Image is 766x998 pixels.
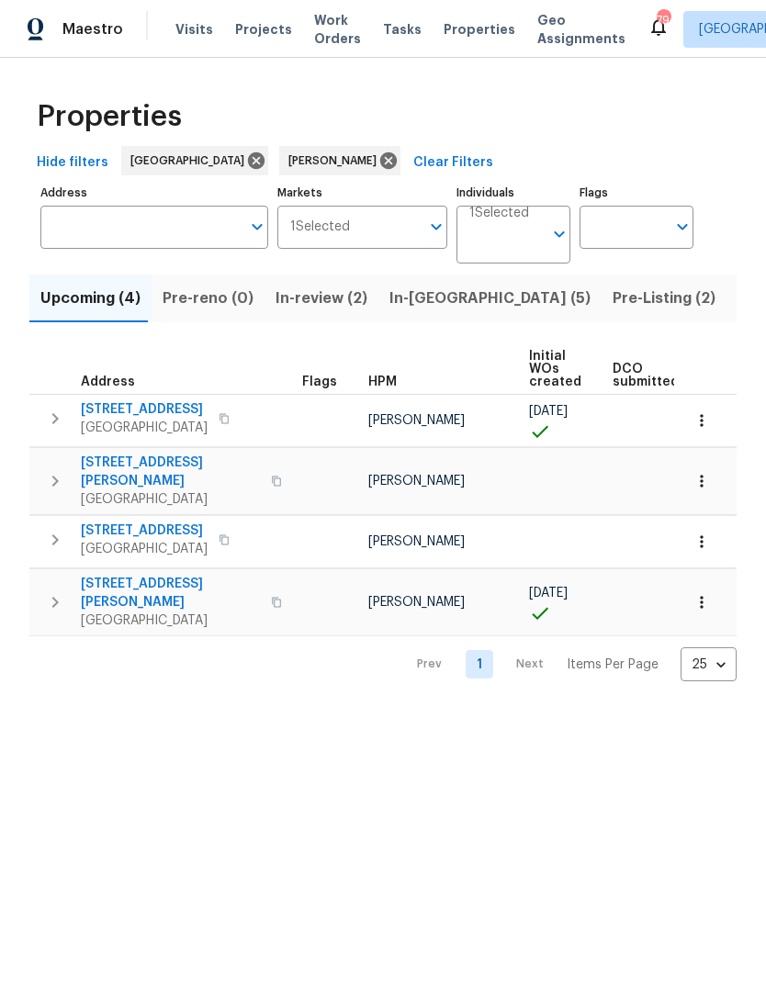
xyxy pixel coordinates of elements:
span: HPM [368,376,397,388]
span: Pre-reno (0) [163,286,253,311]
span: In-[GEOGRAPHIC_DATA] (5) [389,286,591,311]
span: [STREET_ADDRESS] [81,400,208,419]
span: 1 Selected [469,206,529,221]
button: Open [244,214,270,240]
span: Maestro [62,20,123,39]
span: DCO submitted [613,363,679,388]
span: [PERSON_NAME] [368,414,465,427]
button: Open [546,221,572,247]
div: [PERSON_NAME] [279,146,400,175]
span: [PERSON_NAME] [368,596,465,609]
span: [PERSON_NAME] [368,475,465,488]
span: [STREET_ADDRESS][PERSON_NAME] [81,454,260,490]
span: [GEOGRAPHIC_DATA] [81,490,260,509]
span: Address [81,376,135,388]
span: Hide filters [37,151,108,174]
span: Clear Filters [413,151,493,174]
span: [STREET_ADDRESS] [81,521,208,540]
button: Open [670,214,695,240]
span: [STREET_ADDRESS][PERSON_NAME] [81,575,260,611]
span: Tasks [383,23,422,36]
span: Visits [175,20,213,39]
span: 1 Selected [290,219,350,235]
span: [DATE] [529,587,568,600]
span: Upcoming (4) [40,286,141,311]
span: Geo Assignments [537,11,625,48]
button: Clear Filters [406,146,501,180]
nav: Pagination Navigation [400,647,737,681]
span: Pre-Listing (2) [613,286,715,311]
span: [GEOGRAPHIC_DATA] [81,540,208,558]
div: [GEOGRAPHIC_DATA] [121,146,268,175]
p: Items Per Page [567,656,659,674]
span: Work Orders [314,11,361,48]
span: Properties [37,107,182,126]
label: Markets [277,187,448,198]
label: Flags [580,187,693,198]
button: Hide filters [29,146,116,180]
span: [GEOGRAPHIC_DATA] [81,611,260,630]
span: Initial WOs created [529,350,581,388]
div: 79 [657,11,670,29]
span: [PERSON_NAME] [368,535,465,548]
span: [GEOGRAPHIC_DATA] [130,151,252,170]
span: [GEOGRAPHIC_DATA] [81,419,208,437]
span: [DATE] [529,405,568,418]
button: Open [423,214,449,240]
div: 25 [681,641,737,689]
label: Address [40,187,268,198]
label: Individuals [456,187,570,198]
span: In-review (2) [276,286,367,311]
span: Properties [444,20,515,39]
span: [PERSON_NAME] [288,151,384,170]
span: Flags [302,376,337,388]
a: Goto page 1 [466,650,493,678]
span: Projects [235,20,292,39]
